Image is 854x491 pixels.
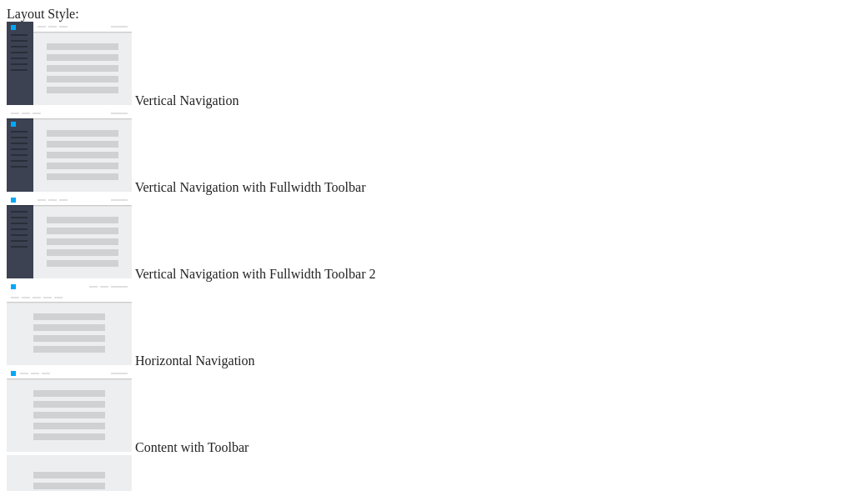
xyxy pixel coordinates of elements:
span: Vertical Navigation with Fullwidth Toolbar [135,180,366,194]
md-radio-button: Vertical Navigation with Fullwidth Toolbar [7,108,847,195]
span: Horizontal Navigation [135,353,255,368]
md-radio-button: Vertical Navigation with Fullwidth Toolbar 2 [7,195,847,282]
img: vertical-nav-with-full-toolbar-2.jpg [7,195,132,278]
md-radio-button: Vertical Navigation [7,22,847,108]
md-radio-button: Horizontal Navigation [7,282,847,368]
img: content-with-toolbar.jpg [7,368,132,452]
div: Layout Style: [7,7,847,22]
md-radio-button: Content with Toolbar [7,368,847,455]
span: Content with Toolbar [135,440,249,454]
img: vertical-nav-with-full-toolbar.jpg [7,108,132,192]
span: Vertical Navigation with Fullwidth Toolbar 2 [135,267,376,281]
img: vertical-nav.jpg [7,22,132,105]
span: Vertical Navigation [135,93,239,108]
img: horizontal-nav.jpg [7,282,132,365]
